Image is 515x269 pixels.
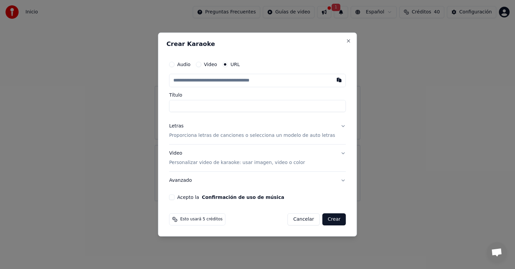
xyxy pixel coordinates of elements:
span: Esto usará 5 créditos [180,217,222,222]
p: Proporciona letras de canciones o selecciona un modelo de auto letras [169,132,335,139]
label: URL [230,62,240,67]
p: Personalizar video de karaoke: usar imagen, video o color [169,159,305,166]
button: LetrasProporciona letras de canciones o selecciona un modelo de auto letras [169,117,346,144]
button: Acepto la [202,195,284,200]
button: Avanzado [169,172,346,189]
div: Video [169,150,305,166]
button: VideoPersonalizar video de karaoke: usar imagen, video o color [169,145,346,171]
label: Título [169,93,346,97]
label: Audio [177,62,190,67]
div: Letras [169,123,183,129]
label: Acepto la [177,195,284,200]
label: Video [204,62,217,67]
button: Crear [322,213,346,225]
button: Cancelar [288,213,320,225]
h2: Crear Karaoke [166,41,348,47]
